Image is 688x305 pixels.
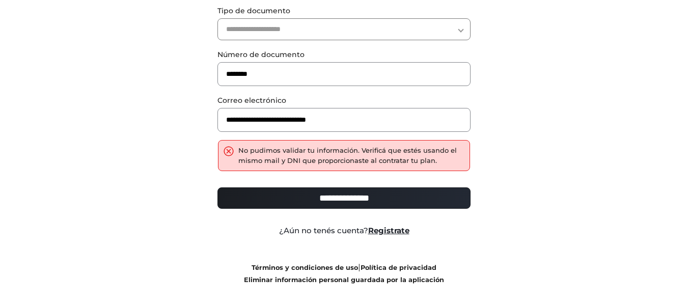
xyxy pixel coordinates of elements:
[361,264,436,271] a: Política de privacidad
[217,49,471,60] label: Número de documento
[217,6,471,16] label: Tipo de documento
[210,261,478,286] div: |
[244,276,444,284] a: Eliminar información personal guardada por la aplicación
[252,264,358,271] a: Términos y condiciones de uso
[217,95,471,106] label: Correo electrónico
[368,226,409,235] a: Registrate
[238,146,464,165] div: No pudimos validar tu información. Verificá que estés usando el mismo mail y DNI que proporcionas...
[210,225,478,237] div: ¿Aún no tenés cuenta?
